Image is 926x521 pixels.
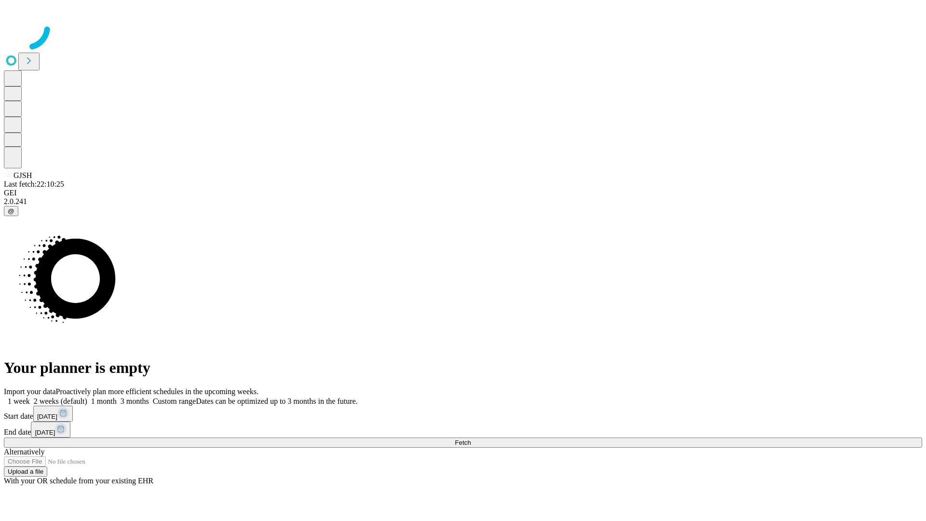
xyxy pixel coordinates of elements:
[31,422,70,438] button: [DATE]
[4,180,64,188] span: Last fetch: 22:10:25
[4,206,18,216] button: @
[4,466,47,477] button: Upload a file
[14,171,32,179] span: GJSH
[4,359,922,377] h1: Your planner is empty
[4,197,922,206] div: 2.0.241
[4,406,922,422] div: Start date
[8,207,14,215] span: @
[4,448,44,456] span: Alternatively
[455,439,471,446] span: Fetch
[4,477,153,485] span: With your OR schedule from your existing EHR
[4,438,922,448] button: Fetch
[4,387,56,396] span: Import your data
[4,189,922,197] div: GEI
[91,397,117,405] span: 1 month
[153,397,196,405] span: Custom range
[8,397,30,405] span: 1 week
[56,387,259,396] span: Proactively plan more efficient schedules in the upcoming weeks.
[33,406,73,422] button: [DATE]
[37,413,57,420] span: [DATE]
[35,429,55,436] span: [DATE]
[196,397,357,405] span: Dates can be optimized up to 3 months in the future.
[4,422,922,438] div: End date
[121,397,149,405] span: 3 months
[34,397,87,405] span: 2 weeks (default)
